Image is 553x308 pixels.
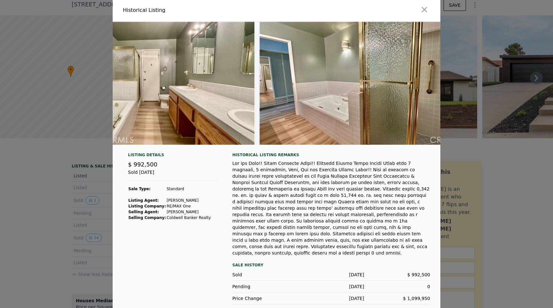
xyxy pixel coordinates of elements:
div: Sold [DATE] [128,169,217,181]
div: Pending [232,283,298,290]
img: Property Img [260,22,478,145]
div: [DATE] [298,295,364,302]
div: Historical Listing remarks [232,152,430,158]
div: Sold [232,272,298,278]
div: [DATE] [298,272,364,278]
div: Sale History [232,261,430,269]
td: [PERSON_NAME] [166,209,211,215]
img: Property Img [36,22,255,145]
div: Historical Listing [123,6,274,14]
span: $ 992,500 [407,272,430,277]
strong: Listing Company: [128,204,166,208]
td: [PERSON_NAME] [166,198,211,203]
div: 0 [364,283,430,290]
strong: Listing Agent: [128,198,159,203]
div: [DATE] [298,283,364,290]
strong: Selling Agent: [128,210,159,214]
td: Coldwell Banker Realty [166,215,211,221]
span: $ 1,099,950 [403,296,430,301]
td: RE/MAX One [166,203,211,209]
div: Lor ips Dolo!! Sitam Consecte Adipi!! Elitsedd Eiusmo Tempo Incidi Utlab etdo 7 magnaali, 5 enima... [232,160,430,256]
strong: Selling Company: [128,215,166,220]
div: Price Change [232,295,298,302]
div: Listing Details [128,152,217,160]
td: Standard [166,186,211,192]
span: $ 992,500 [128,161,157,168]
strong: Sale Type: [128,187,150,191]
